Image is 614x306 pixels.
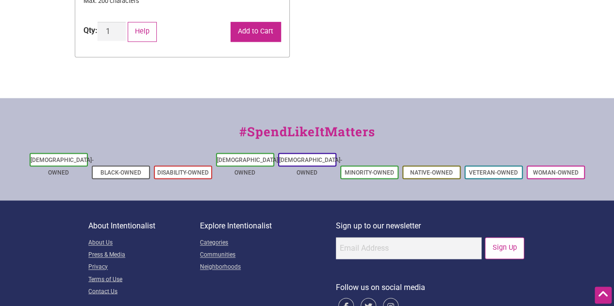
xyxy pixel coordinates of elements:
[128,22,157,42] button: Help
[336,220,526,232] p: Sign up to our newsletter
[336,281,526,293] p: Follow us on social media
[336,237,481,259] input: Email Address
[200,237,336,249] a: Categories
[485,237,524,259] input: Sign Up
[595,287,612,304] div: Scroll Back to Top
[469,169,518,176] a: Veteran-Owned
[31,157,94,176] a: [DEMOGRAPHIC_DATA]-Owned
[88,261,200,274] a: Privacy
[533,169,579,176] a: Woman-Owned
[83,25,98,36] div: Qty:
[98,22,126,41] input: Product quantity
[88,274,200,286] a: Terms of Use
[217,157,280,176] a: [DEMOGRAPHIC_DATA]-Owned
[200,220,336,232] p: Explore Intentionalist
[200,261,336,274] a: Neighborhoods
[88,286,200,298] a: Contact Us
[157,169,209,176] a: Disability-Owned
[88,249,200,261] a: Press & Media
[410,169,453,176] a: Native-Owned
[100,169,141,176] a: Black-Owned
[279,157,342,176] a: [DEMOGRAPHIC_DATA]-Owned
[88,237,200,249] a: About Us
[200,249,336,261] a: Communities
[345,169,394,176] a: Minority-Owned
[231,22,281,42] button: Add to Cart
[88,220,200,232] p: About Intentionalist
